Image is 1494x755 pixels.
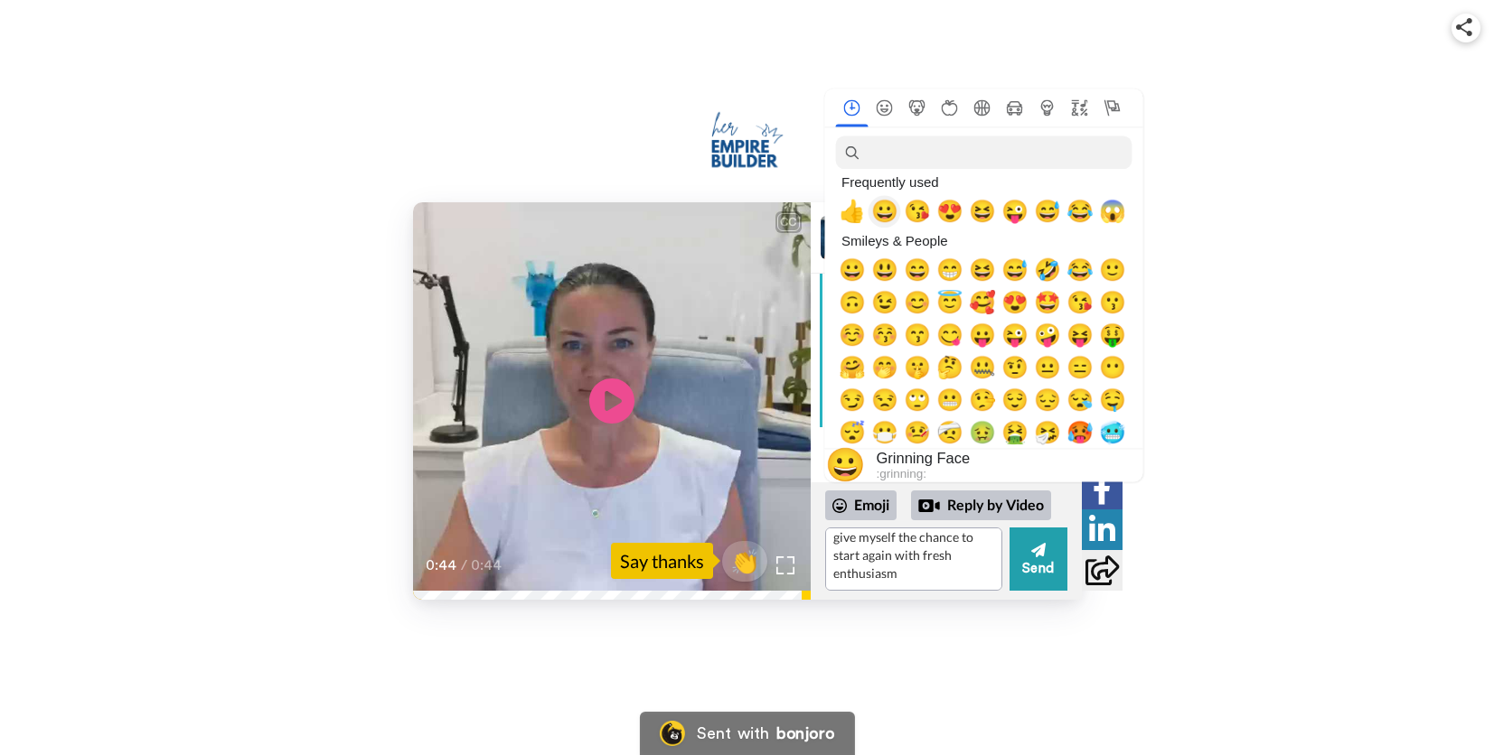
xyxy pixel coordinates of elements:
[825,490,897,519] div: Emoji
[611,543,713,579] div: Say thanks
[471,555,503,576] span: 0:44
[911,490,1051,521] div: Reply by Video
[722,541,767,582] button: 👏
[825,527,1002,591] textarea: Hi [PERSON_NAME], thanks for the lovely msg! I'm looking at investing in your Idea to Launch prog...
[722,546,767,575] span: 👏
[918,495,940,517] div: Reply by Video
[426,555,457,576] span: 0:44
[1456,18,1472,36] img: ic_share.svg
[777,213,800,231] div: CC
[1010,527,1067,591] button: Send
[461,555,467,576] span: /
[811,434,1082,500] div: Send [PERSON_NAME] a reply.
[711,103,784,175] img: logo
[776,556,794,574] img: Full screen
[821,216,864,259] img: Profile Image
